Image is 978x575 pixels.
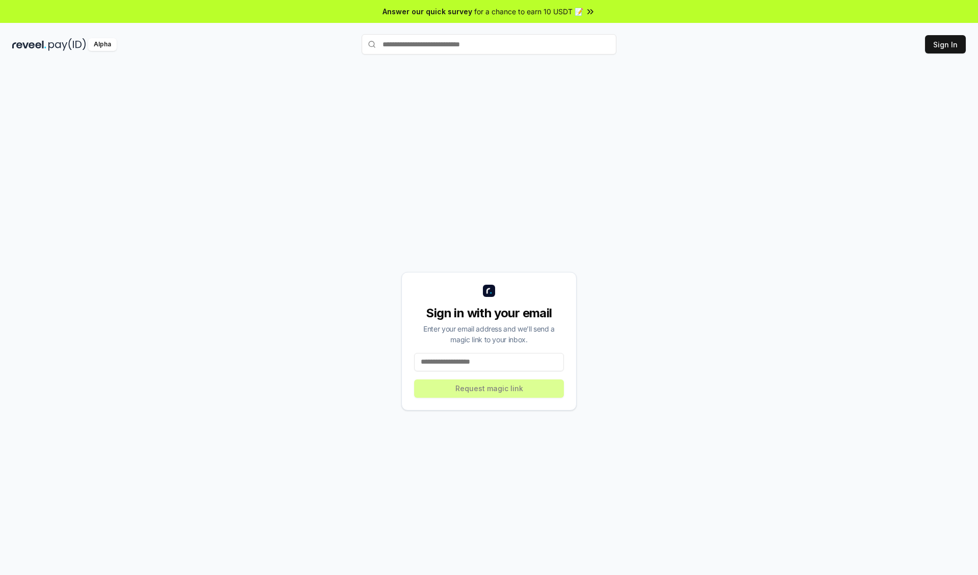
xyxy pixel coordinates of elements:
img: logo_small [483,285,495,297]
button: Sign In [925,35,966,53]
div: Sign in with your email [414,305,564,321]
img: reveel_dark [12,38,46,51]
img: pay_id [48,38,86,51]
div: Alpha [88,38,117,51]
span: Answer our quick survey [383,6,472,17]
div: Enter your email address and we’ll send a magic link to your inbox. [414,323,564,345]
span: for a chance to earn 10 USDT 📝 [474,6,583,17]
